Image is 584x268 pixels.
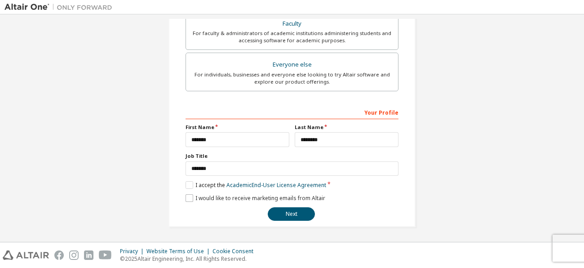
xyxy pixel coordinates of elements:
[191,58,393,71] div: Everyone else
[54,250,64,260] img: facebook.svg
[191,30,393,44] div: For faculty & administrators of academic institutions administering students and accessing softwa...
[212,248,259,255] div: Cookie Consent
[146,248,212,255] div: Website Terms of Use
[186,105,398,119] div: Your Profile
[191,18,393,30] div: Faculty
[3,250,49,260] img: altair_logo.svg
[69,250,79,260] img: instagram.svg
[99,250,112,260] img: youtube.svg
[186,194,325,202] label: I would like to receive marketing emails from Altair
[84,250,93,260] img: linkedin.svg
[268,207,315,221] button: Next
[226,181,326,189] a: Academic End-User License Agreement
[120,255,259,263] p: © 2025 Altair Engineering, Inc. All Rights Reserved.
[120,248,146,255] div: Privacy
[4,3,117,12] img: Altair One
[186,181,326,189] label: I accept the
[295,124,398,131] label: Last Name
[186,124,289,131] label: First Name
[191,71,393,85] div: For individuals, businesses and everyone else looking to try Altair software and explore our prod...
[186,152,398,160] label: Job Title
